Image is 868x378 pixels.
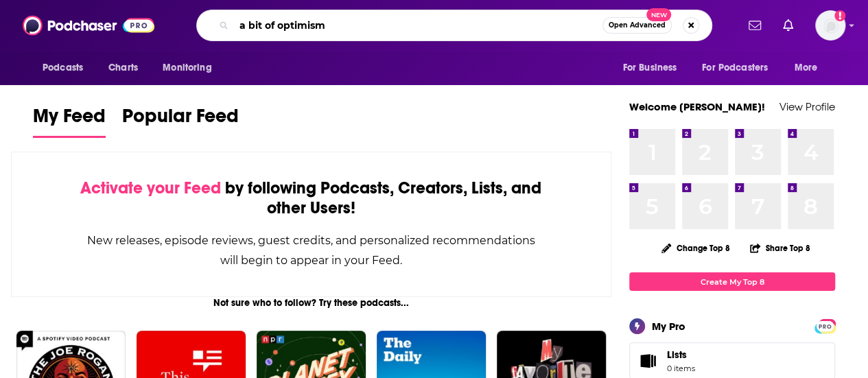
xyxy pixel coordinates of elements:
[817,321,833,331] span: PRO
[646,8,671,21] span: New
[749,235,811,261] button: Share Top 8
[817,320,833,331] a: PRO
[33,104,106,138] a: My Feed
[122,104,239,138] a: Popular Feed
[609,22,666,29] span: Open Advanced
[122,104,239,136] span: Popular Feed
[785,55,835,81] button: open menu
[795,58,818,78] span: More
[196,10,712,41] div: Search podcasts, credits, & more...
[653,239,738,257] button: Change Top 8
[652,320,685,333] div: My Pro
[702,58,768,78] span: For Podcasters
[629,272,835,291] a: Create My Top 8
[80,231,542,270] div: New releases, episode reviews, guest credits, and personalized recommendations will begin to appe...
[743,14,766,37] a: Show notifications dropdown
[622,58,677,78] span: For Business
[667,349,687,361] span: Lists
[779,100,835,113] a: View Profile
[234,14,602,36] input: Search podcasts, credits, & more...
[99,55,146,81] a: Charts
[80,178,221,198] span: Activate your Feed
[815,10,845,40] img: User Profile
[23,12,154,38] img: Podchaser - Follow, Share and Rate Podcasts
[602,17,672,34] button: Open AdvancedNew
[815,10,845,40] span: Logged in as shannnon_white
[43,58,83,78] span: Podcasts
[33,55,101,81] button: open menu
[80,178,542,218] div: by following Podcasts, Creators, Lists, and other Users!
[693,55,788,81] button: open menu
[834,10,845,21] svg: Add a profile image
[667,349,695,361] span: Lists
[33,104,106,136] span: My Feed
[777,14,799,37] a: Show notifications dropdown
[613,55,694,81] button: open menu
[108,58,138,78] span: Charts
[629,100,765,113] a: Welcome [PERSON_NAME]!
[11,297,611,309] div: Not sure who to follow? Try these podcasts...
[153,55,229,81] button: open menu
[634,351,661,370] span: Lists
[815,10,845,40] button: Show profile menu
[163,58,211,78] span: Monitoring
[667,364,695,373] span: 0 items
